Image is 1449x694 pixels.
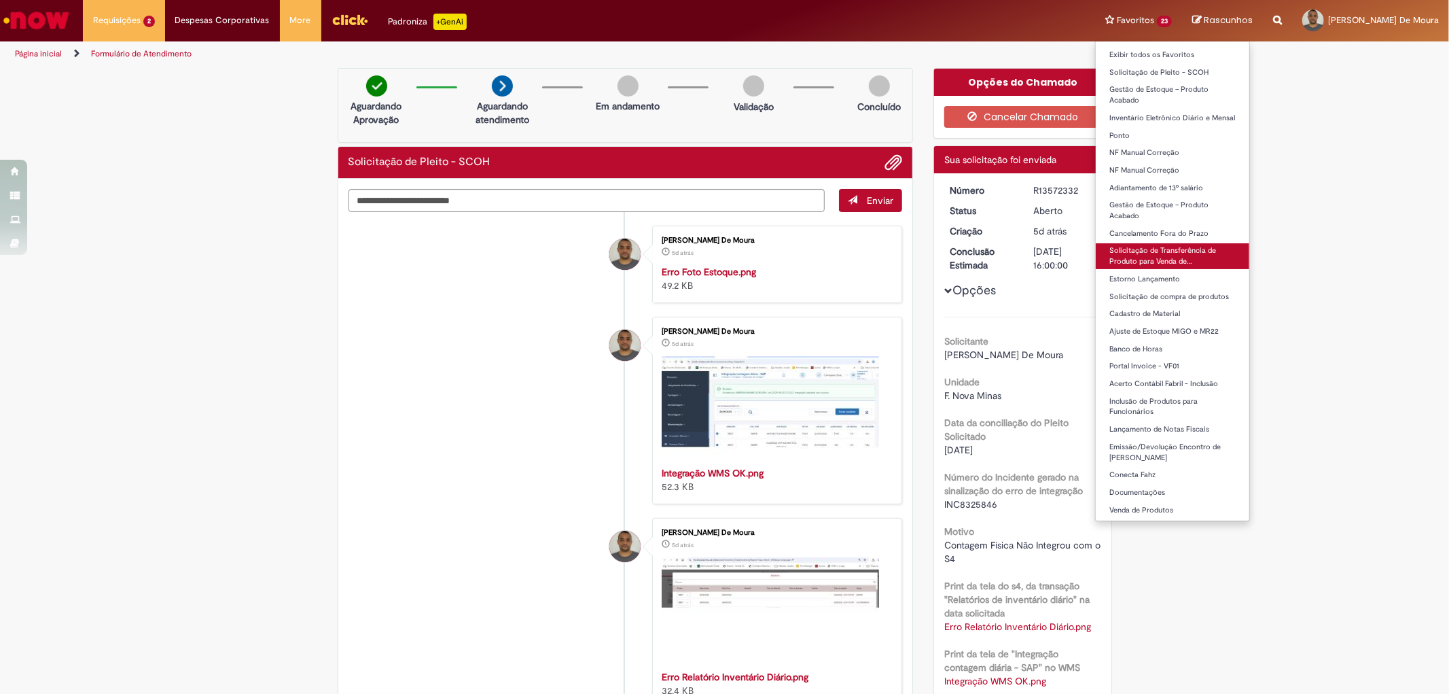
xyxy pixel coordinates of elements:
[944,648,1080,674] b: Print da tela de "Integração contagem diária - SAP" no WMS
[344,99,410,126] p: Aguardando Aprovação
[672,249,694,257] span: 5d atrás
[609,531,641,562] div: Emerson Nunes De Moura
[1096,377,1249,392] a: Acerto Contábil Fabril - Inclusão
[672,340,694,348] time: 26/09/2025 20:01:07
[934,69,1111,96] div: Opções do Chamado
[1096,324,1249,339] a: Ajuste de Estoque MIGO e MR22
[366,75,387,97] img: check-circle-green.png
[1033,225,1067,237] time: 26/09/2025 20:02:42
[1096,145,1249,160] a: NF Manual Correção
[348,156,490,169] h2: Solicitação de Pleito - SCOH Histórico de tíquete
[869,75,890,97] img: img-circle-grey.png
[15,48,62,59] a: Página inicial
[940,184,1023,197] dt: Número
[618,75,639,97] img: img-circle-grey.png
[433,14,467,30] p: +GenAi
[1095,41,1250,521] ul: Favoritos
[1096,111,1249,126] a: Inventário Eletrônico Diário e Mensal
[944,106,1101,128] button: Cancelar Chamado
[1096,163,1249,178] a: NF Manual Correção
[1096,65,1249,80] a: Solicitação de Pleito - SCOH
[1096,394,1249,419] a: Inclusão de Produtos para Funcionários
[609,239,641,270] div: Emerson Nunes De Moura
[662,529,888,537] div: [PERSON_NAME] De Moura
[662,265,888,292] div: 49.2 KB
[672,541,694,549] span: 5d atrás
[10,41,956,67] ul: Trilhas de página
[944,335,988,347] b: Solicitante
[1192,14,1253,27] a: Rascunhos
[143,16,155,27] span: 2
[609,330,641,361] div: Emerson Nunes De Moura
[944,675,1046,687] a: Download de Integração WMS OK.png
[1033,225,1067,237] span: 5d atrás
[662,671,808,683] a: Erro Relatório Inventário Diário.png
[1157,16,1172,27] span: 23
[332,10,368,30] img: click_logo_yellow_360x200.png
[1096,226,1249,241] a: Cancelamento Fora do Prazo
[1096,440,1249,465] a: Emissão/Devolução Encontro de [PERSON_NAME]
[839,189,902,212] button: Enviar
[944,580,1090,619] b: Print da tela do s4, da transação "Relatórios de inventário diário" na data solicitada
[469,99,535,126] p: Aguardando atendimento
[944,525,974,538] b: Motivo
[492,75,513,97] img: arrow-next.png
[1096,290,1249,305] a: Solicitação de compra de produtos
[290,14,311,27] span: More
[944,417,1069,443] b: Data da conciliação do Pleito Solicitado
[857,100,901,114] p: Concluído
[1096,181,1249,196] a: Adiantamento de 13º salário
[1096,359,1249,374] a: Portal Invoice - VF01
[944,389,1001,402] span: F. Nova Minas
[944,349,1063,361] span: [PERSON_NAME] De Moura
[1117,14,1154,27] span: Favoritos
[1328,14,1439,26] span: [PERSON_NAME] De Moura
[1096,307,1249,322] a: Cadastro de Material
[1096,198,1249,223] a: Gestão de Estoque – Produto Acabado
[662,467,764,479] a: Integração WMS OK.png
[944,376,980,388] b: Unidade
[662,266,756,278] a: Erro Foto Estoque.png
[672,541,694,549] time: 26/09/2025 20:00:30
[91,48,192,59] a: Formulário de Atendimento
[93,14,141,27] span: Requisições
[944,539,1103,565] span: Contagem Física Não Integrou com o S4
[672,340,694,348] span: 5d atrás
[1033,184,1096,197] div: R13572332
[1033,224,1096,238] div: 26/09/2025 20:02:42
[867,194,893,207] span: Enviar
[944,471,1083,497] b: Número do Incidente gerado na sinalização do erro de integração
[1033,245,1096,272] div: [DATE] 16:00:00
[944,444,973,456] span: [DATE]
[944,154,1056,166] span: Sua solicitação foi enviada
[1096,272,1249,287] a: Estorno Lançamento
[940,224,1023,238] dt: Criação
[1096,82,1249,107] a: Gestão de Estoque – Produto Acabado
[944,498,997,510] span: INC8325846
[175,14,270,27] span: Despesas Corporativas
[672,249,694,257] time: 26/09/2025 20:01:15
[884,154,902,171] button: Adicionar anexos
[1,7,71,34] img: ServiceNow
[1204,14,1253,27] span: Rascunhos
[662,328,888,336] div: [PERSON_NAME] De Moura
[1096,468,1249,483] a: Conecta Fahz
[1096,48,1249,63] a: Exibir todos os Favoritos
[662,466,888,493] div: 52.3 KB
[940,204,1023,218] dt: Status
[1096,503,1249,518] a: Venda de Produtos
[596,99,660,113] p: Em andamento
[944,621,1091,633] a: Download de Erro Relatório Inventário Diário.png
[1096,243,1249,268] a: Solicitação de Transferência de Produto para Venda de…
[662,237,888,245] div: [PERSON_NAME] De Moura
[1096,422,1249,437] a: Lançamento de Notas Fiscais
[734,100,774,114] p: Validação
[1096,128,1249,143] a: Ponto
[348,189,825,212] textarea: Digite sua mensagem aqui...
[389,14,467,30] div: Padroniza
[1096,485,1249,500] a: Documentações
[1096,342,1249,357] a: Banco de Horas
